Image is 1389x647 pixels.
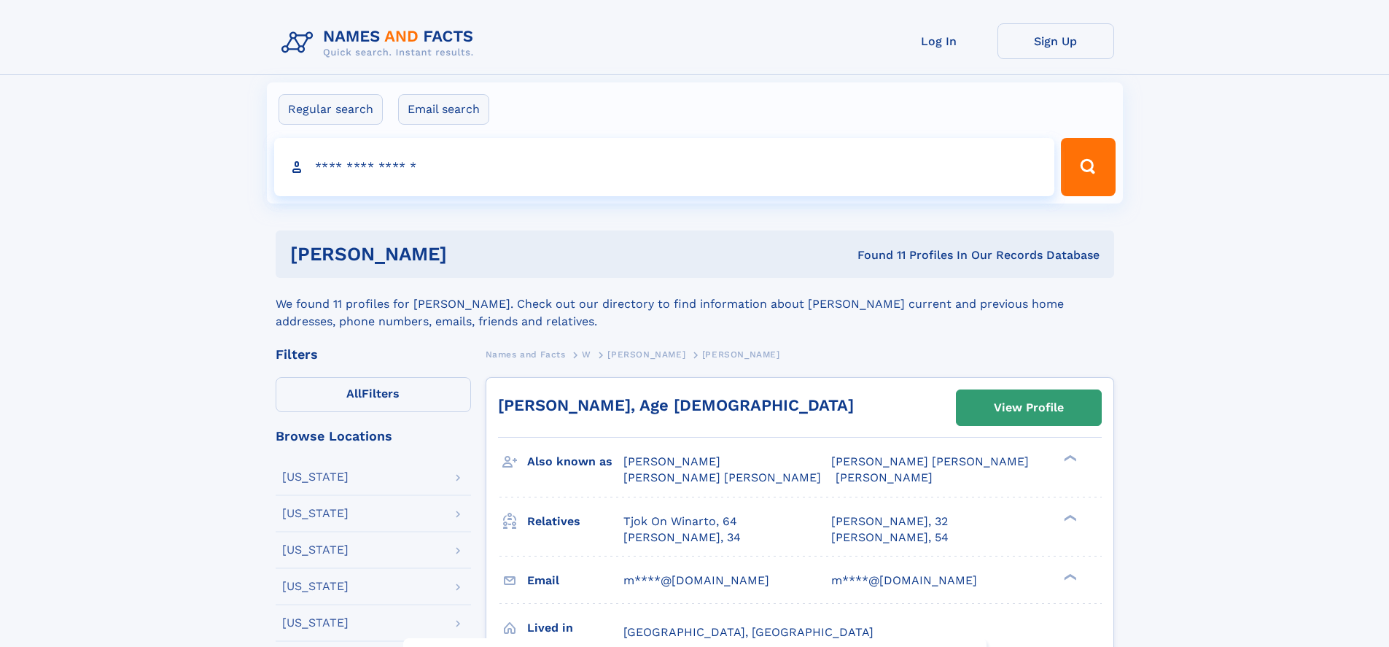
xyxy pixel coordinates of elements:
[527,509,623,534] h3: Relatives
[282,508,349,519] div: [US_STATE]
[607,345,685,363] a: [PERSON_NAME]
[1060,454,1078,463] div: ❯
[623,625,874,639] span: [GEOGRAPHIC_DATA], [GEOGRAPHIC_DATA]
[607,349,685,360] span: [PERSON_NAME]
[994,391,1064,425] div: View Profile
[831,530,949,546] a: [PERSON_NAME], 54
[527,568,623,593] h3: Email
[831,514,948,530] a: [PERSON_NAME], 32
[623,530,741,546] a: [PERSON_NAME], 34
[276,23,486,63] img: Logo Names and Facts
[486,345,566,363] a: Names and Facts
[623,454,720,468] span: [PERSON_NAME]
[702,349,780,360] span: [PERSON_NAME]
[290,245,653,263] h1: [PERSON_NAME]
[274,138,1055,196] input: search input
[1060,513,1078,522] div: ❯
[957,390,1101,425] a: View Profile
[279,94,383,125] label: Regular search
[276,348,471,361] div: Filters
[582,349,591,360] span: W
[1061,138,1115,196] button: Search Button
[276,278,1114,330] div: We found 11 profiles for [PERSON_NAME]. Check out our directory to find information about [PERSON...
[997,23,1114,59] a: Sign Up
[282,544,349,556] div: [US_STATE]
[282,471,349,483] div: [US_STATE]
[282,581,349,592] div: [US_STATE]
[498,396,854,414] a: [PERSON_NAME], Age [DEMOGRAPHIC_DATA]
[652,247,1100,263] div: Found 11 Profiles In Our Records Database
[582,345,591,363] a: W
[836,470,933,484] span: [PERSON_NAME]
[398,94,489,125] label: Email search
[831,454,1029,468] span: [PERSON_NAME] [PERSON_NAME]
[623,514,737,530] a: Tjok On Winarto, 64
[623,470,821,484] span: [PERSON_NAME] [PERSON_NAME]
[1060,572,1078,581] div: ❯
[881,23,997,59] a: Log In
[282,617,349,629] div: [US_STATE]
[527,616,623,640] h3: Lived in
[346,387,362,400] span: All
[276,377,471,412] label: Filters
[276,430,471,443] div: Browse Locations
[527,449,623,474] h3: Also known as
